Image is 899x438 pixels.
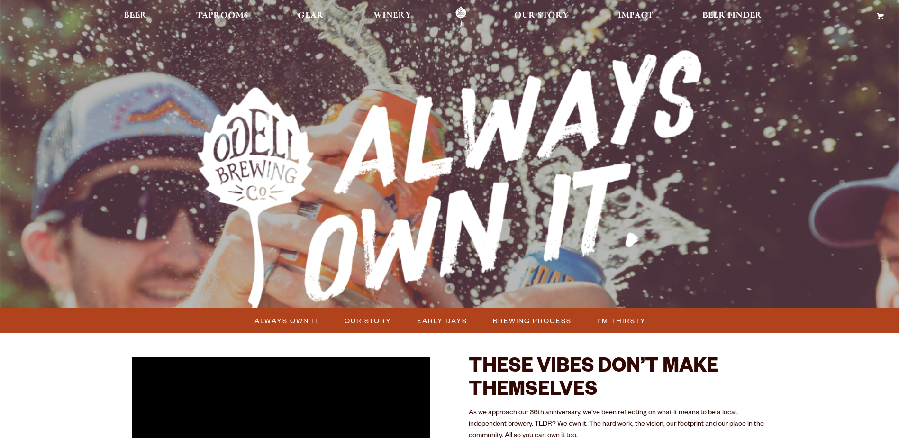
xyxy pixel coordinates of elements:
[367,6,418,27] a: Winery
[702,12,762,19] span: Beer Finder
[417,314,467,328] span: Early Days
[612,6,659,27] a: Impact
[487,314,576,328] a: Brewing Process
[196,12,248,19] span: Taprooms
[443,6,479,27] a: Odell Home
[124,12,147,19] span: Beer
[591,314,651,328] a: I’m Thirsty
[696,6,768,27] a: Beer Finder
[493,314,572,328] span: Brewing Process
[249,314,324,328] a: Always Own It
[597,314,646,328] span: I’m Thirsty
[508,6,575,27] a: Our Story
[345,314,391,328] span: Our Story
[254,314,319,328] span: Always Own It
[298,12,324,19] span: Gear
[618,12,653,19] span: Impact
[291,6,330,27] a: Gear
[514,12,569,19] span: Our Story
[190,6,254,27] a: Taprooms
[339,314,396,328] a: Our Story
[373,12,411,19] span: Winery
[469,357,767,403] h2: THESE VIBES DON’T MAKE THEMSELVES
[118,6,153,27] a: Beer
[411,314,472,328] a: Early Days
